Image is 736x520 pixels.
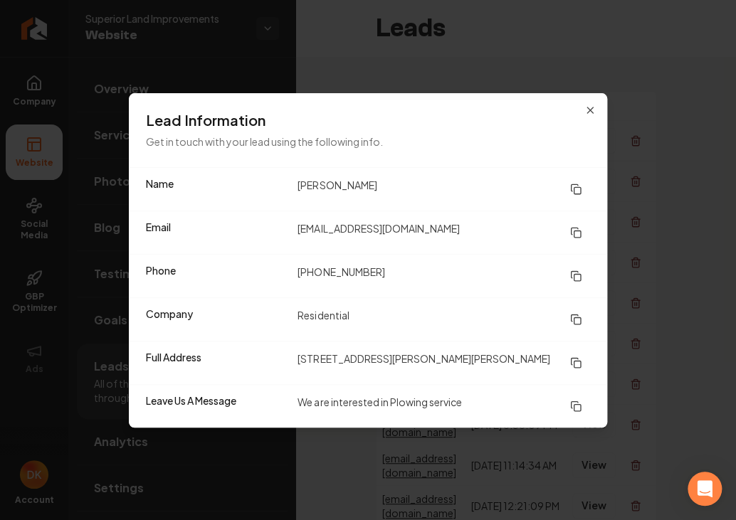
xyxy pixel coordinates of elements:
[298,176,590,202] dd: [PERSON_NAME]
[298,307,590,332] dd: Residential
[298,350,590,376] dd: [STREET_ADDRESS][PERSON_NAME][PERSON_NAME]
[146,133,590,150] p: Get in touch with your lead using the following info.
[146,393,286,419] dt: Leave Us A Message
[146,350,286,376] dt: Full Address
[146,176,286,202] dt: Name
[146,307,286,332] dt: Company
[298,393,590,419] dd: We are interested in Plowing service
[298,220,590,245] dd: [EMAIL_ADDRESS][DOMAIN_NAME]
[146,110,590,130] h3: Lead Information
[146,220,286,245] dt: Email
[146,263,286,289] dt: Phone
[298,263,590,289] dd: [PHONE_NUMBER]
